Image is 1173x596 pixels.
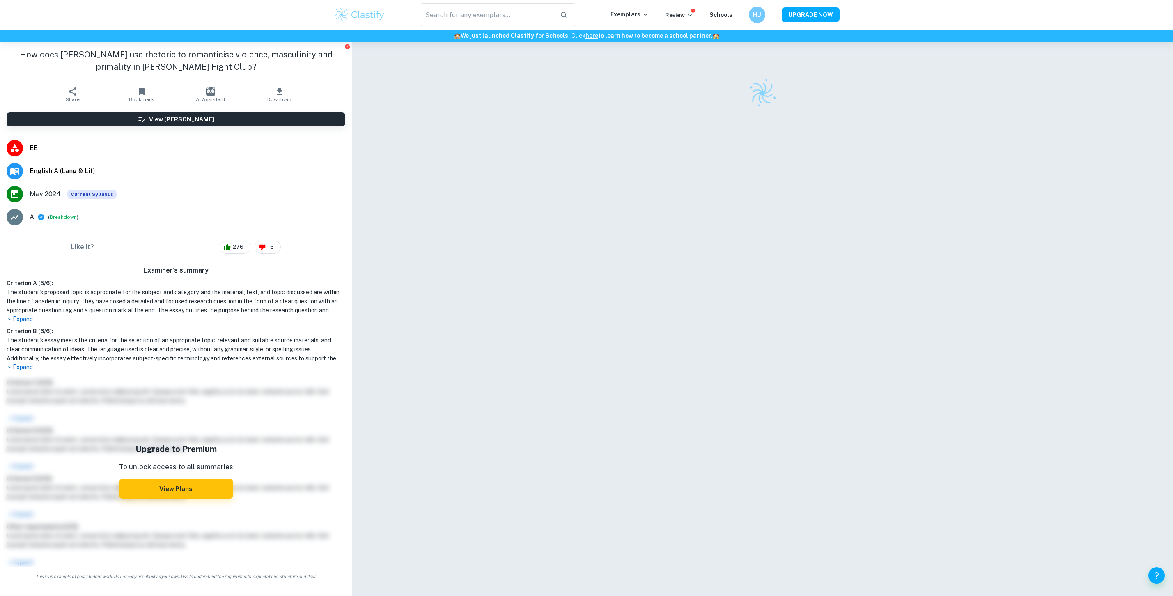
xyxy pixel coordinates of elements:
[334,7,386,23] img: Clastify logo
[7,48,345,73] h1: How does [PERSON_NAME] use rhetoric to romanticise violence, masculinity and primality in [PERSON...
[7,288,345,315] h1: The student's proposed topic is appropriate for the subject and category, and the material, text,...
[7,327,345,336] h6: Criterion B [ 6 / 6 ]:
[119,462,233,472] p: To unlock access to all summaries
[119,479,233,499] button: View Plans
[206,87,215,96] img: AI Assistant
[782,7,840,22] button: UPGRADE NOW
[196,96,225,102] span: AI Assistant
[245,83,314,106] button: Download
[267,96,292,102] span: Download
[7,336,345,363] h1: The student's essay meets the criteria for the selection of an appropriate topic, relevant and su...
[255,241,281,254] div: 15
[30,166,345,176] span: English A (Lang & Lit)
[50,213,77,221] button: Breakdown
[48,213,78,221] span: ( )
[420,3,554,26] input: Search for any exemplars...
[7,363,345,371] p: Expand
[3,573,349,580] span: This is an example of past student work. Do not copy or submit as your own. Use to understand the...
[344,44,350,50] button: Report issue
[263,243,278,251] span: 15
[1148,567,1165,584] button: Help and Feedback
[228,243,248,251] span: 276
[7,279,345,288] h6: Criterion A [ 5 / 6 ]:
[220,241,250,254] div: 276
[7,112,345,126] button: View [PERSON_NAME]
[3,266,349,275] h6: Examiner's summary
[119,443,233,455] h5: Upgrade to Premium
[665,11,693,20] p: Review
[585,32,598,39] a: here
[454,32,461,39] span: 🏫
[30,143,345,153] span: EE
[712,32,719,39] span: 🏫
[2,31,1171,40] h6: We just launched Clastify for Schools. Click to learn how to become a school partner.
[129,96,154,102] span: Bookmark
[107,83,176,106] button: Bookmark
[67,190,117,199] span: Current Syllabus
[71,242,94,252] h6: Like it?
[149,115,214,124] h6: View [PERSON_NAME]
[176,83,245,106] button: AI Assistant
[709,11,732,18] a: Schools
[752,10,762,19] h6: HU
[611,10,649,19] p: Exemplars
[38,83,107,106] button: Share
[30,189,61,199] span: May 2024
[30,212,34,222] p: A
[749,7,765,23] button: HU
[67,190,117,199] div: This exemplar is based on the current syllabus. Feel free to refer to it for inspiration/ideas wh...
[7,315,345,323] p: Expand
[66,96,80,102] span: Share
[743,74,781,112] img: Clastify logo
